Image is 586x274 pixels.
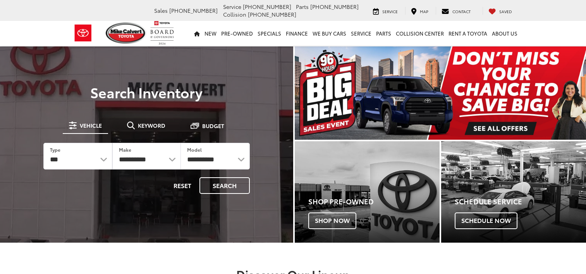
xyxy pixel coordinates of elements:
[187,146,202,153] label: Model
[33,84,261,100] h3: Search Inventory
[284,21,310,46] a: Finance
[441,141,586,243] a: Schedule Service Schedule Now
[441,141,586,243] div: Toyota
[202,123,224,128] span: Budget
[394,21,446,46] a: Collision Center
[374,21,394,46] a: Parts
[199,177,250,194] button: Search
[50,146,60,153] label: Type
[436,7,476,15] a: Contact
[490,21,520,46] a: About Us
[119,146,131,153] label: Make
[223,10,246,18] span: Collision
[248,10,296,18] span: [PHONE_NUMBER]
[167,177,198,194] button: Reset
[483,7,518,15] a: My Saved Vehicles
[138,123,165,128] span: Keyword
[455,212,517,229] span: Schedule Now
[308,198,440,205] h4: Shop Pre-Owned
[295,141,440,243] a: Shop Pre-Owned Shop Now
[69,21,98,46] img: Toyota
[192,21,202,46] a: Home
[382,9,398,14] span: Service
[223,3,241,10] span: Service
[308,212,356,229] span: Shop Now
[446,21,490,46] a: Rent a Toyota
[219,21,255,46] a: Pre-Owned
[255,21,284,46] a: Specials
[154,7,168,14] span: Sales
[243,3,291,10] span: [PHONE_NUMBER]
[202,21,219,46] a: New
[80,123,102,128] span: Vehicle
[349,21,374,46] a: Service
[455,198,586,205] h4: Schedule Service
[405,7,434,15] a: Map
[499,9,512,14] span: Saved
[452,9,471,14] span: Contact
[295,141,440,243] div: Toyota
[310,21,349,46] a: WE BUY CARS
[296,3,309,10] span: Parts
[420,9,428,14] span: Map
[169,7,218,14] span: [PHONE_NUMBER]
[106,22,147,44] img: Mike Calvert Toyota
[310,3,359,10] span: [PHONE_NUMBER]
[367,7,404,15] a: Service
